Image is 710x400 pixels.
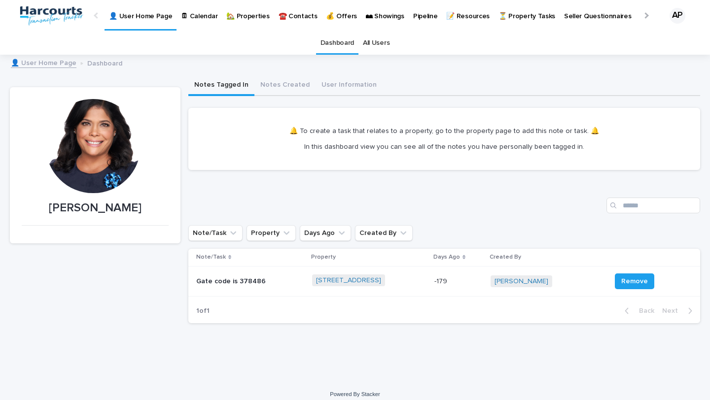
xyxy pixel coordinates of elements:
button: Remove [615,273,654,289]
p: Days Ago [433,252,460,263]
button: Notes Created [254,75,316,96]
tr: Gate code is 378486[STREET_ADDRESS] -179-179 [PERSON_NAME] Remove [188,266,700,297]
p: 1 of 1 [188,299,217,323]
p: Property [311,252,336,263]
p: 🔔 To create a task that relates to a property, go to the property page to add this note or task. 🔔 [289,127,599,135]
p: -179 [434,275,449,286]
div: AP [670,8,685,24]
button: User Information [316,75,383,96]
span: Next [662,307,684,314]
a: [PERSON_NAME] [495,277,548,286]
p: Note/Task [196,252,226,263]
button: Property [247,225,296,241]
p: Dashboard [87,57,122,68]
a: 👤 User Home Page [11,57,76,68]
button: Notes Tagged In [188,75,254,96]
p: [PERSON_NAME] [22,201,169,215]
a: Dashboard [320,32,354,55]
button: Days Ago [300,225,351,241]
input: Search [606,198,700,213]
a: [STREET_ADDRESS] [316,276,381,285]
a: All Users [363,32,390,55]
button: Note/Task [188,225,243,241]
p: In this dashboard view you can see all of the notes you have personally been tagged in. [289,142,599,151]
a: Powered By Stacker [330,391,380,397]
p: Gate code is 378486 [196,277,304,286]
button: Created By [355,225,413,241]
button: Back [617,306,658,315]
span: Back [633,307,654,314]
img: aRr5UT5PQeWb03tlxx4P [20,6,84,26]
button: Next [658,306,700,315]
p: Created By [490,252,521,263]
span: Remove [621,276,648,286]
